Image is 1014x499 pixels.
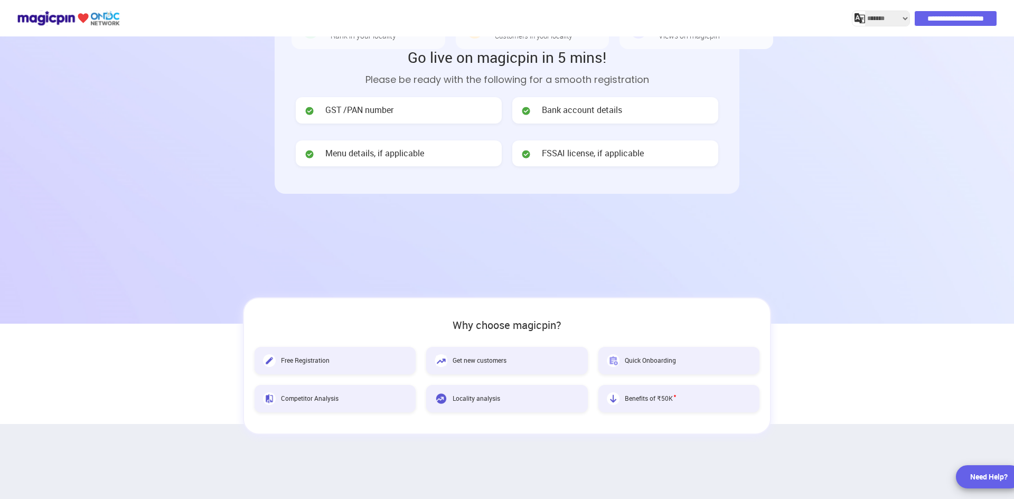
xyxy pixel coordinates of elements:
[542,147,644,159] span: FSSAI license, if applicable
[855,13,865,24] img: j2MGCQAAAABJRU5ErkJggg==
[296,47,718,67] h2: Go live on magicpin in 5 mins!
[453,394,500,403] span: Locality analysis
[281,356,330,365] span: Free Registration
[521,106,531,116] img: check
[625,394,676,403] span: Benefits of ₹50K
[435,354,447,367] img: Get new customers
[625,356,676,365] span: Quick Onboarding
[304,106,315,116] img: check
[542,104,622,116] span: Bank account details
[453,356,506,365] span: Get new customers
[607,354,619,367] img: Quick Onboarding
[325,104,393,116] span: GST /PAN number
[263,392,276,405] img: Competitor Analysis
[521,149,531,159] img: check
[255,319,759,331] h2: Why choose magicpin?
[435,392,447,405] img: Locality analysis
[263,354,276,367] img: Free Registration
[296,72,718,87] p: Please be ready with the following for a smooth registration
[659,32,720,40] h5: Views on magicpin
[331,32,396,40] h5: Rank in your locality
[17,9,120,27] img: ondc-logo-new-small.8a59708e.svg
[304,149,315,159] img: check
[281,394,339,403] span: Competitor Analysis
[495,32,572,40] h5: Customers in your locality
[325,147,424,159] span: Menu details, if applicable
[607,392,619,405] img: Benefits of ₹50K
[970,472,1008,482] div: Need Help?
